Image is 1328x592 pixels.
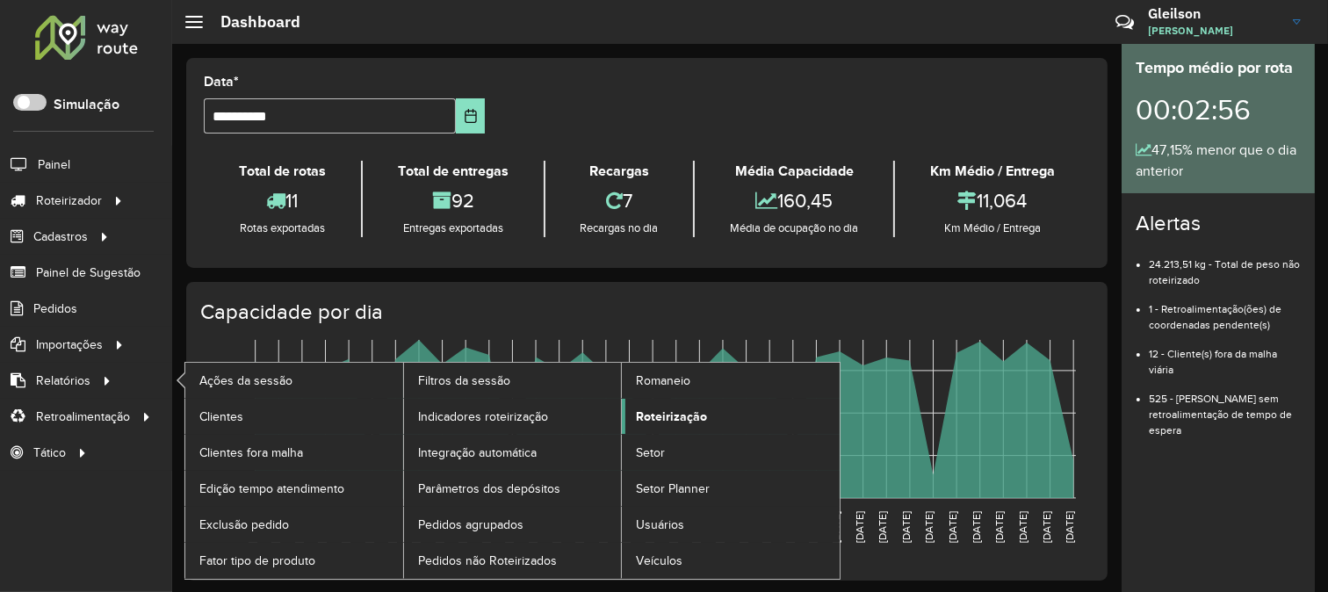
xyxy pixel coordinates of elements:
div: 11 [208,182,357,220]
a: Fator tipo de produto [185,543,403,578]
span: Painel [38,155,70,174]
span: Usuários [636,516,684,534]
text: [DATE] [1064,511,1075,543]
div: Km Médio / Entrega [899,161,1086,182]
a: Exclusão pedido [185,507,403,542]
div: Recargas [550,161,689,182]
text: [DATE] [900,511,912,543]
a: Setor [622,435,840,470]
span: Pedidos [33,300,77,318]
text: [DATE] [924,511,935,543]
span: Painel de Sugestão [36,264,141,282]
div: Km Médio / Entrega [899,220,1086,237]
h4: Alertas [1136,211,1301,236]
span: Retroalimentação [36,408,130,426]
a: Veículos [622,543,840,578]
div: 47,15% menor que o dia anterior [1136,140,1301,182]
span: Filtros da sessão [418,372,510,390]
button: Choose Date [456,98,486,134]
h3: Gleilson [1148,5,1280,22]
div: Rotas exportadas [208,220,357,237]
li: 12 - Cliente(s) fora da malha viária [1149,333,1301,378]
text: [DATE] [971,511,982,543]
a: Contato Rápido [1106,4,1144,41]
span: [PERSON_NAME] [1148,23,1280,39]
span: Ações da sessão [199,372,292,390]
a: Pedidos não Roteirizados [404,543,622,578]
div: 7 [550,182,689,220]
a: Filtros da sessão [404,363,622,398]
li: 525 - [PERSON_NAME] sem retroalimentação de tempo de espera [1149,378,1301,438]
span: Setor Planner [636,480,710,498]
span: Pedidos não Roteirizados [418,552,557,570]
span: Integração automática [418,444,537,462]
span: Cadastros [33,227,88,246]
text: [DATE] [1041,511,1052,543]
div: 11,064 [899,182,1086,220]
text: [DATE] [1017,511,1028,543]
span: Edição tempo atendimento [199,480,344,498]
a: Roteirização [622,399,840,434]
span: Clientes [199,408,243,426]
div: Críticas? Dúvidas? Elogios? Sugestões? Entre em contato conosco! [906,5,1089,53]
div: Recargas no dia [550,220,689,237]
span: Roteirizador [36,191,102,210]
a: Usuários [622,507,840,542]
div: Tempo médio por rota [1136,56,1301,80]
div: Total de rotas [208,161,357,182]
a: Edição tempo atendimento [185,471,403,506]
span: Fator tipo de produto [199,552,315,570]
span: Veículos [636,552,682,570]
span: Pedidos agrupados [418,516,523,534]
text: [DATE] [993,511,1005,543]
h4: Capacidade por dia [200,300,1090,325]
h2: Dashboard [203,12,300,32]
span: Relatórios [36,372,90,390]
a: Romaneio [622,363,840,398]
span: Parâmetros dos depósitos [418,480,560,498]
div: Total de entregas [367,161,539,182]
span: Indicadores roteirização [418,408,548,426]
a: Clientes [185,399,403,434]
span: Clientes fora malha [199,444,303,462]
span: Exclusão pedido [199,516,289,534]
div: 92 [367,182,539,220]
label: Data [204,71,239,92]
li: 1 - Retroalimentação(ões) de coordenadas pendente(s) [1149,288,1301,333]
span: Romaneio [636,372,690,390]
div: Entregas exportadas [367,220,539,237]
a: Clientes fora malha [185,435,403,470]
label: Simulação [54,94,119,115]
div: 160,45 [699,182,889,220]
div: Média Capacidade [699,161,889,182]
span: Roteirização [636,408,707,426]
a: Pedidos agrupados [404,507,622,542]
span: Tático [33,444,66,462]
a: Ações da sessão [185,363,403,398]
li: 24.213,51 kg - Total de peso não roteirizado [1149,243,1301,288]
a: Setor Planner [622,471,840,506]
a: Integração automática [404,435,622,470]
span: Setor [636,444,665,462]
text: [DATE] [854,511,865,543]
text: [DATE] [947,511,958,543]
text: [DATE] [877,511,888,543]
div: Média de ocupação no dia [699,220,889,237]
a: Indicadores roteirização [404,399,622,434]
span: Importações [36,336,103,354]
div: 00:02:56 [1136,80,1301,140]
a: Parâmetros dos depósitos [404,471,622,506]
